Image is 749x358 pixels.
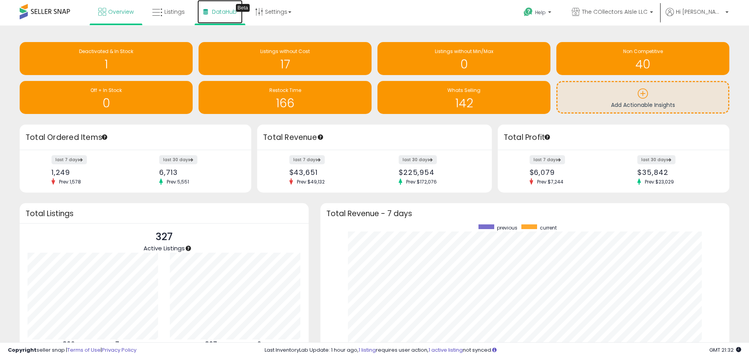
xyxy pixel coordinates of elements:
span: Off + In Stock [90,87,122,94]
span: Prev: $7,244 [533,178,567,185]
h1: 1 [24,58,189,71]
h1: 166 [202,97,368,110]
div: 6,713 [159,168,237,176]
span: Listings [164,8,185,16]
a: 1 active listing [429,346,463,354]
a: Whats Selling 142 [377,81,550,114]
div: $6,079 [530,168,608,176]
span: Prev: $23,029 [641,178,678,185]
div: seller snap | | [8,347,136,354]
a: Restock Time 166 [199,81,372,114]
a: Help [517,1,559,26]
p: 327 [144,229,185,244]
h1: 17 [202,58,368,71]
span: 2025-09-14 21:32 GMT [709,346,741,354]
h3: Total Ordered Items [26,132,245,143]
span: Help [535,9,546,16]
span: Deactivated & In Stock [79,48,133,55]
i: Click here to read more about un-synced listings. [492,347,497,352]
span: Restock Time [269,87,301,94]
a: Listings without Min/Max 0 [377,42,550,75]
span: Whats Selling [447,87,480,94]
span: Hi [PERSON_NAME] [676,8,723,16]
div: Tooltip anchor [101,134,108,141]
h1: 0 [24,97,189,110]
a: Deactivated & In Stock 1 [20,42,193,75]
span: Listings without Min/Max [435,48,493,55]
a: Off + In Stock 0 [20,81,193,114]
span: Prev: $49,132 [293,178,329,185]
b: 0 [257,340,261,349]
a: Non Competitive 40 [556,42,729,75]
i: Get Help [523,7,533,17]
b: 327 [205,340,217,349]
span: current [540,224,557,231]
span: Active Listings [144,244,185,252]
b: 320 [63,340,75,349]
h1: 142 [381,97,547,110]
div: 1,249 [52,168,130,176]
label: last 30 days [159,155,197,164]
div: $225,954 [399,168,478,176]
span: Prev: $172,076 [402,178,441,185]
span: Non Competitive [623,48,663,55]
a: 1 listing [359,346,376,354]
label: last 7 days [52,155,87,164]
div: Tooltip anchor [185,245,192,252]
label: last 30 days [637,155,675,164]
b: 7 [115,340,119,349]
div: Tooltip anchor [236,4,250,12]
a: Listings without Cost 17 [199,42,372,75]
h3: Total Listings [26,211,303,217]
label: last 7 days [289,155,325,164]
h1: 0 [381,58,547,71]
span: Listings without Cost [260,48,310,55]
h3: Total Profit [504,132,723,143]
a: Terms of Use [67,346,101,354]
a: Add Actionable Insights [558,82,728,112]
div: Tooltip anchor [317,134,324,141]
h3: Total Revenue [263,132,486,143]
strong: Copyright [8,346,37,354]
div: Last InventoryLab Update: 1 hour ago, requires user action, not synced. [265,347,741,354]
h3: Total Revenue - 7 days [326,211,723,217]
span: Add Actionable Insights [611,101,675,109]
span: Overview [108,8,134,16]
h1: 40 [560,58,725,71]
a: Hi [PERSON_NAME] [666,8,729,26]
label: last 30 days [399,155,437,164]
div: Tooltip anchor [544,134,551,141]
div: $43,651 [289,168,369,176]
span: previous [497,224,517,231]
a: Privacy Policy [102,346,136,354]
div: $35,842 [637,168,716,176]
span: Prev: 5,551 [163,178,193,185]
span: Prev: 1,578 [55,178,85,185]
span: The COllectors AIsle LLC [582,8,648,16]
span: DataHub [212,8,237,16]
label: last 7 days [530,155,565,164]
